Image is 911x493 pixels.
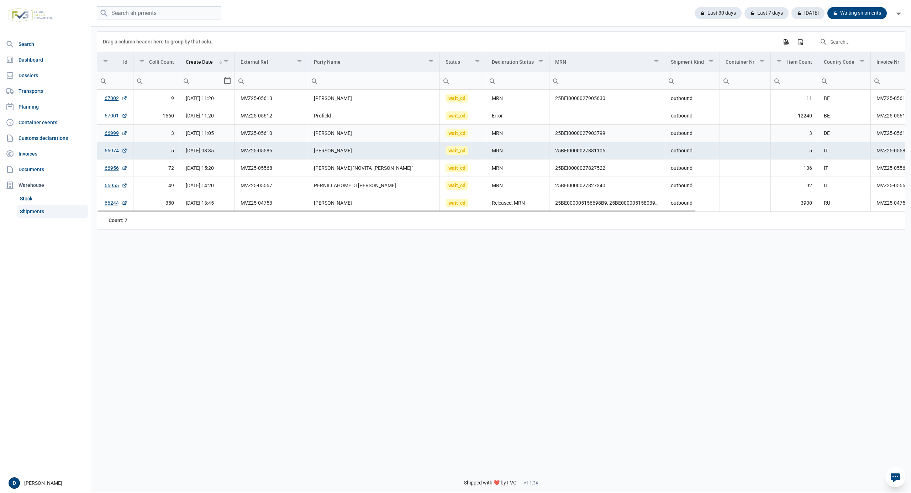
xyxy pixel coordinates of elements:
[720,72,733,89] div: Search box
[9,477,20,489] button: D
[308,177,440,194] td: PERNILLAHOME DI [PERSON_NAME]
[235,72,307,89] input: Filter cell
[759,59,765,64] span: Show filter options for column 'Container Nr'
[428,59,434,64] span: Show filter options for column 'Party Name'
[818,142,871,159] td: IT
[665,177,720,194] td: outbound
[486,52,549,72] td: Column Declaration Status
[440,72,486,90] td: Filter cell
[524,480,538,486] span: v1.1.34
[486,72,549,90] td: Filter cell
[549,142,665,159] td: 25BEI0000027881106
[139,59,144,64] span: Show filter options for column 'Colli Count'
[133,194,180,212] td: 350
[446,181,468,190] span: wait_cd
[105,112,127,119] a: 67001
[665,52,720,72] td: Column Shipment Kind
[133,72,180,90] td: Filter cell
[770,90,818,107] td: 11
[794,35,807,48] div: Column Chooser
[695,7,742,19] div: Last 30 days
[726,59,754,65] div: Container Nr
[3,37,88,51] a: Search
[776,59,782,64] span: Show filter options for column 'Item Count'
[105,199,127,206] a: 66244
[235,107,308,125] td: MVZ25-05612
[549,72,665,90] td: Filter cell
[308,142,440,159] td: [PERSON_NAME]
[770,194,818,212] td: 3900
[6,5,56,25] img: FVG - Global freight forwarding
[671,59,704,65] div: Shipment Kind
[133,72,180,89] input: Filter cell
[665,159,720,177] td: outbound
[549,194,665,212] td: 25BE000005156698B9, 25BE000005158039B4
[180,72,223,89] input: Filter cell
[486,90,549,107] td: MRN
[308,52,440,72] td: Column Party Name
[308,90,440,107] td: [PERSON_NAME]
[97,32,905,229] div: Data grid with 7 rows and 18 columns
[744,7,789,19] div: Last 7 days
[440,72,486,89] input: Filter cell
[308,125,440,142] td: [PERSON_NAME]
[3,100,88,114] a: Planning
[827,7,887,19] div: Waiting shipments
[133,107,180,125] td: 1560
[17,192,88,205] a: Stock
[123,59,127,65] div: Id
[818,72,871,90] td: Filter cell
[235,142,308,159] td: MVZ25-05585
[665,72,720,90] td: Filter cell
[665,90,720,107] td: outbound
[665,72,720,89] input: Filter cell
[186,183,214,188] span: [DATE] 14:20
[464,480,517,486] span: Shipped with ❤️ by FVG
[235,72,248,89] div: Search box
[787,59,812,65] div: Item Count
[186,148,214,153] span: [DATE] 08:35
[486,72,549,89] input: Filter cell
[180,72,235,90] td: Filter cell
[186,165,214,171] span: [DATE] 15:20
[97,6,221,20] input: Search shipments
[186,130,214,136] span: [DATE] 11:05
[97,72,133,90] td: Filter cell
[549,177,665,194] td: 25BEI0000027827340
[133,159,180,177] td: 72
[235,72,308,90] td: Filter cell
[308,72,321,89] div: Search box
[17,205,88,218] a: Shipments
[446,94,468,103] span: wait_cd
[97,72,110,89] div: Search box
[223,72,232,89] div: Select
[770,107,818,125] td: 12240
[538,59,543,64] span: Show filter options for column 'Declaration Status'
[103,59,108,64] span: Show filter options for column 'Id'
[446,111,468,120] span: wait_cd
[818,177,871,194] td: IT
[486,142,549,159] td: MRN
[771,72,784,89] div: Search box
[492,59,534,65] div: Declaration Status
[235,159,308,177] td: MVZ25-05568
[720,72,770,89] input: Filter cell
[149,59,174,65] div: Colli Count
[235,125,308,142] td: MVZ25-05610
[235,177,308,194] td: MVZ25-05567
[235,52,308,72] td: Column External Ref
[103,36,217,47] div: Drag a column header here to group by that column
[818,125,871,142] td: DE
[549,125,665,142] td: 25BEI0000027903799
[440,52,486,72] td: Column Status
[186,95,214,101] span: [DATE] 11:20
[824,59,854,65] div: Country Code
[308,72,440,90] td: Filter cell
[549,52,665,72] td: Column MRN
[818,52,871,72] td: Column Country Code
[818,107,871,125] td: BE
[105,130,127,137] a: 66999
[720,52,771,72] td: Column Container Nr
[871,72,884,89] div: Search box
[105,95,127,102] a: 67002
